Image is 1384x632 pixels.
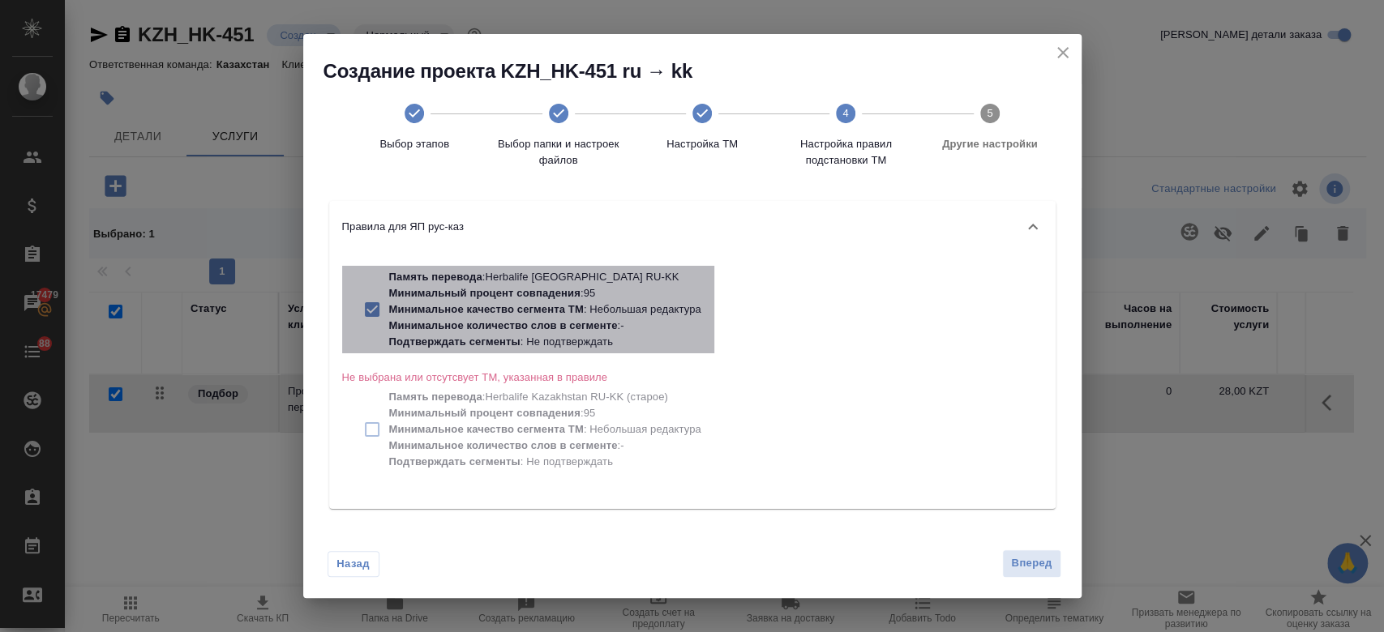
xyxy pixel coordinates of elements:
text: 4 [843,107,849,119]
button: Назад [328,551,379,577]
span: Выбор этапов [349,136,480,152]
button: close [1051,41,1075,65]
button: Вперед [1002,549,1060,578]
p: : Herbalife [GEOGRAPHIC_DATA] RU-KK [389,269,701,285]
p: : - [389,318,701,334]
span: Назад [336,556,371,572]
div: Память перевода:Herbalife [GEOGRAPHIC_DATA] RU-KKМинимальный процент совпадения:95Минимальное кач... [342,266,714,353]
p: Память перевода [389,271,482,283]
p: : 95 [389,285,701,301]
p: Минимальное качество сегмента ТМ [389,303,584,315]
p: : Небольшая редактура [389,301,701,318]
p: Подтверждать сегменты [389,335,521,348]
div: Правила для ЯП рус-каз [329,253,1056,509]
h2: Создание проекта KZH_HK-451 ru → kk [324,58,1082,84]
span: Выбор папки и настроек файлов [493,136,623,169]
text: 5 [987,107,992,119]
p: : Не подтверждать [389,334,701,350]
div: Правила для ЯП рус-каз [329,201,1056,253]
p: Правила для ЯП рус-каз [342,219,465,235]
span: Настройка ТМ [636,136,767,152]
p: Минимальное количество слов в сегменте [389,319,618,331]
span: Другие настройки [924,136,1055,152]
p: Минимальный процент совпадения [389,287,581,299]
span: Вперед [1011,554,1052,573]
p: Не выбрана или отсутсвует TM, указанная в правиле [342,369,714,386]
span: Настройка правил подстановки TM [781,136,911,169]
